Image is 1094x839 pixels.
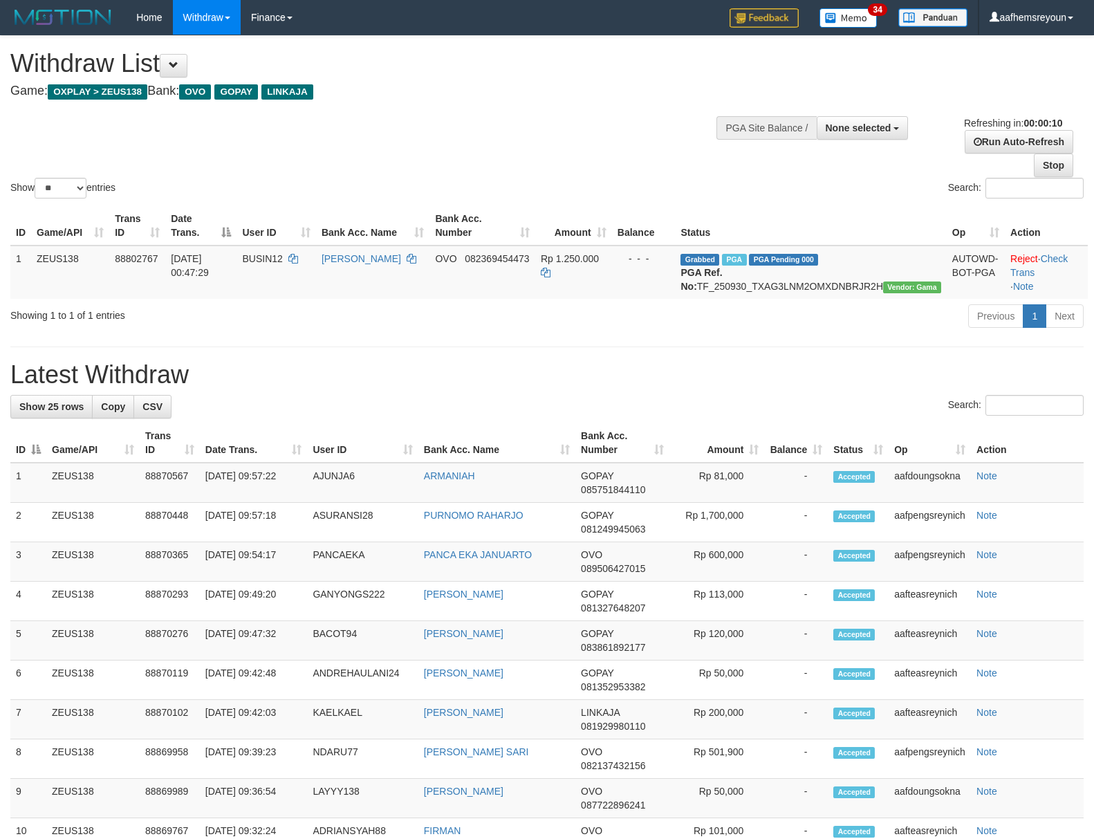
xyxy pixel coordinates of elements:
[140,621,200,661] td: 88870276
[200,582,308,621] td: [DATE] 09:49:20
[322,253,401,264] a: [PERSON_NAME]
[10,395,93,418] a: Show 25 rows
[581,681,645,692] span: Copy 081352953382 to clipboard
[976,667,997,679] a: Note
[1034,154,1073,177] a: Stop
[889,739,971,779] td: aafpengsreynich
[140,463,200,503] td: 88870567
[10,361,1084,389] h1: Latest Withdraw
[1046,304,1084,328] a: Next
[307,463,418,503] td: AJUNJA6
[833,747,875,759] span: Accepted
[889,779,971,818] td: aafdoungsokna
[200,700,308,739] td: [DATE] 09:42:03
[889,423,971,463] th: Op: activate to sort column ascending
[833,471,875,483] span: Accepted
[898,8,967,27] img: panduan.png
[307,503,418,542] td: ASURANSI28
[575,423,669,463] th: Bank Acc. Number: activate to sort column ascending
[307,661,418,700] td: ANDREHAULANI24
[669,661,764,700] td: Rp 50,000
[19,401,84,412] span: Show 25 rows
[261,84,313,100] span: LINKAJA
[948,178,1084,199] label: Search:
[418,423,575,463] th: Bank Acc. Name: activate to sort column ascending
[424,510,523,521] a: PURNOMO RAHARJO
[307,423,418,463] th: User ID: activate to sort column ascending
[31,246,109,299] td: ZEUS138
[10,303,445,322] div: Showing 1 to 1 of 1 entries
[424,825,461,836] a: FIRMAN
[424,667,503,679] a: [PERSON_NAME]
[31,206,109,246] th: Game/API: activate to sort column ascending
[140,661,200,700] td: 88870119
[581,602,645,614] span: Copy 081327648207 to clipboard
[828,423,889,463] th: Status: activate to sort column ascending
[965,130,1073,154] a: Run Auto-Refresh
[833,708,875,719] span: Accepted
[424,746,529,757] a: [PERSON_NAME] SARI
[889,661,971,700] td: aafteasreynich
[10,542,46,582] td: 3
[46,542,140,582] td: ZEUS138
[833,550,875,562] span: Accepted
[10,779,46,818] td: 9
[200,661,308,700] td: [DATE] 09:42:48
[140,542,200,582] td: 88870365
[985,178,1084,199] input: Search:
[581,721,645,732] span: Copy 081929980110 to clipboard
[46,503,140,542] td: ZEUS138
[1010,253,1038,264] a: Reject
[669,503,764,542] td: Rp 1,700,000
[46,700,140,739] td: ZEUS138
[976,707,997,718] a: Note
[716,116,816,140] div: PGA Site Balance /
[92,395,134,418] a: Copy
[669,621,764,661] td: Rp 120,000
[976,589,997,600] a: Note
[1023,118,1062,129] strong: 00:00:10
[618,252,670,266] div: - - -
[1005,206,1088,246] th: Action
[675,206,946,246] th: Status
[669,463,764,503] td: Rp 81,000
[581,510,613,521] span: GOPAY
[764,542,828,582] td: -
[10,582,46,621] td: 4
[581,642,645,653] span: Copy 083861892177 to clipboard
[764,582,828,621] td: -
[976,825,997,836] a: Note
[817,116,909,140] button: None selected
[46,621,140,661] td: ZEUS138
[10,206,31,246] th: ID
[10,463,46,503] td: 1
[10,661,46,700] td: 6
[985,395,1084,416] input: Search:
[680,267,722,292] b: PGA Ref. No:
[307,700,418,739] td: KAELKAEL
[46,582,140,621] td: ZEUS138
[10,84,716,98] h4: Game: Bank:
[1005,246,1088,299] td: · ·
[764,700,828,739] td: -
[669,779,764,818] td: Rp 50,000
[581,667,613,679] span: GOPAY
[140,700,200,739] td: 88870102
[424,549,532,560] a: PANCA EKA JANUARTO
[46,779,140,818] td: ZEUS138
[581,563,645,574] span: Copy 089506427015 to clipboard
[976,628,997,639] a: Note
[242,253,282,264] span: BUSIN12
[581,589,613,600] span: GOPAY
[889,700,971,739] td: aafteasreynich
[581,707,620,718] span: LINKAJA
[833,629,875,640] span: Accepted
[889,542,971,582] td: aafpengsreynich
[140,423,200,463] th: Trans ID: activate to sort column ascending
[833,589,875,601] span: Accepted
[669,582,764,621] td: Rp 113,000
[424,470,475,481] a: ARMANIAH
[889,503,971,542] td: aafpengsreynich
[581,470,613,481] span: GOPAY
[10,503,46,542] td: 2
